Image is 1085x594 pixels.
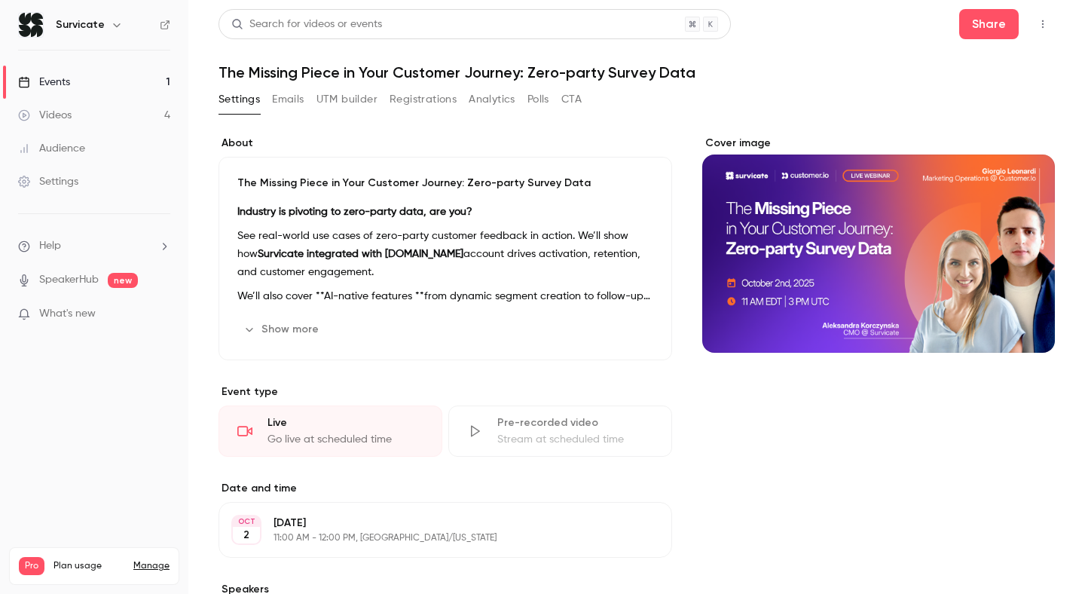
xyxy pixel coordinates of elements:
[702,136,1055,353] section: Cover image
[18,238,170,254] li: help-dropdown-opener
[219,481,672,496] label: Date and time
[267,432,423,447] div: Go live at scheduled time
[390,87,457,112] button: Registrations
[219,136,672,151] label: About
[243,528,249,543] p: 2
[18,141,85,156] div: Audience
[219,384,672,400] p: Event type
[18,108,72,123] div: Videos
[258,249,304,259] strong: Survicate
[274,532,592,544] p: 11:00 AM - 12:00 PM, [GEOGRAPHIC_DATA]/[US_STATE]
[237,317,328,341] button: Show more
[469,87,515,112] button: Analytics
[56,17,105,32] h6: Survicate
[19,557,44,575] span: Pro
[561,87,582,112] button: CTA
[497,415,653,430] div: Pre-recorded video
[307,249,359,259] strong: integrated
[18,174,78,189] div: Settings
[18,75,70,90] div: Events
[39,272,99,288] a: SpeakerHub
[448,406,672,457] div: Pre-recorded videoStream at scheduled time
[231,17,382,32] div: Search for videos or events
[133,560,170,572] a: Manage
[527,87,549,112] button: Polls
[19,13,43,37] img: Survicate
[39,238,61,254] span: Help
[152,308,170,321] iframe: Noticeable Trigger
[274,516,592,531] p: [DATE]
[362,249,463,259] strong: with [DOMAIN_NAME]
[272,87,304,112] button: Emails
[219,63,1055,81] h1: The Missing Piece in Your Customer Journey: Zero-party Survey Data
[108,273,138,288] span: new
[237,207,472,217] strong: Industry is pivoting to zero-party data, are you?
[316,87,377,112] button: UTM builder
[53,560,124,572] span: Plan usage
[219,87,260,112] button: Settings
[233,516,260,527] div: OCT
[219,406,442,457] div: LiveGo live at scheduled time
[237,287,653,305] p: We’ll also cover **AI-native features **from dynamic segment creation to follow-up survey questio...
[959,9,1019,39] button: Share
[497,432,653,447] div: Stream at scheduled time
[237,227,653,281] p: See real-world use cases of zero-party customer feedback in action. We’ll show how account drives...
[702,136,1055,151] label: Cover image
[237,176,653,191] p: The Missing Piece in Your Customer Journey: Zero-party Survey Data
[267,415,423,430] div: Live
[39,306,96,322] span: What's new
